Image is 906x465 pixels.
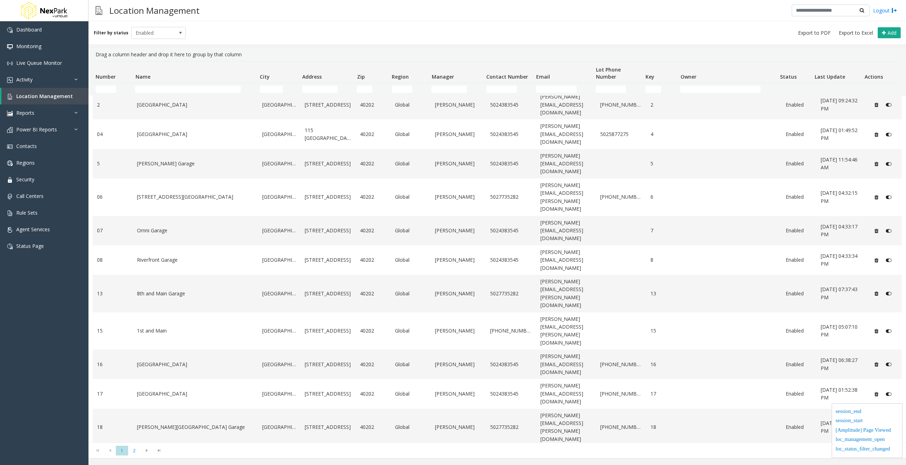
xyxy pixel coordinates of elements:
span: Go to the next page [142,448,151,453]
a: 7 [650,227,677,234]
span: Contact Number [486,73,528,80]
img: 'icon' [7,61,13,66]
a: Global [395,130,426,138]
a: Enabled [786,256,812,264]
input: Lot Phone Number Filter [596,86,626,93]
a: Global [395,227,426,234]
a: 5 [650,160,677,168]
a: [PERSON_NAME] [435,160,482,168]
button: Delete [871,288,882,299]
span: Activity [16,76,33,83]
a: 5027735282 [490,193,532,201]
h3: Location Management [106,2,203,19]
div: [Amplitude] Page Viewed [836,426,899,436]
th: Status [777,62,812,83]
a: [PERSON_NAME] [435,193,482,201]
span: Live Queue Monitor [16,59,62,66]
img: 'icon' [7,94,13,100]
span: [DATE] 01:52:38 PM [821,386,858,401]
a: [STREET_ADDRESS] [305,290,351,297]
span: Manager [432,73,454,80]
span: Regions [16,159,35,166]
a: Enabled [786,390,812,398]
a: 1st and Main [137,327,254,335]
td: Lot Phone Number Filter [593,83,643,96]
a: [GEOGRAPHIC_DATA] [262,256,296,264]
span: [DATE] 01:52:46 PM [821,420,858,434]
a: 2 [97,101,128,109]
a: [GEOGRAPHIC_DATA] [137,130,254,138]
span: Go to the last page [153,446,165,455]
a: 08 [97,256,128,264]
a: Global [395,256,426,264]
img: 'icon' [7,210,13,216]
a: [PERSON_NAME][EMAIL_ADDRESS][PERSON_NAME][DOMAIN_NAME] [540,278,592,310]
span: Security [16,176,34,183]
a: [STREET_ADDRESS] [305,227,351,234]
input: City Filter [260,86,283,93]
a: [PHONE_NUMBER] [600,390,642,398]
a: [GEOGRAPHIC_DATA] [262,290,296,297]
td: Zip Filter [354,83,389,96]
button: Delete [871,255,882,266]
button: Disable [882,129,895,140]
img: 'icon' [7,110,13,116]
a: 40202 [360,327,386,335]
span: Owner [681,73,696,80]
span: Export to PDF [798,29,831,36]
img: 'icon' [7,244,13,249]
a: Riverfront Garage [137,256,254,264]
a: [PERSON_NAME] [435,327,482,335]
a: [PERSON_NAME][EMAIL_ADDRESS][DOMAIN_NAME] [540,382,592,406]
input: Zip Filter [357,86,372,93]
span: [DATE] 04:32:15 PM [821,189,858,204]
a: [PERSON_NAME][EMAIL_ADDRESS][DOMAIN_NAME] [540,352,592,376]
a: 16 [650,361,677,368]
td: Actions Filter [861,83,896,96]
span: Reports [16,109,34,116]
a: [PERSON_NAME] [435,227,482,234]
a: [PERSON_NAME][EMAIL_ADDRESS][DOMAIN_NAME] [540,219,592,243]
span: Add [888,29,896,36]
a: Enabled [786,160,812,168]
button: Delete [871,99,882,110]
kendo-pager-info: 1 - 20 of 22 items [170,448,899,454]
a: [GEOGRAPHIC_DATA] [262,361,296,368]
img: 'icon' [7,194,13,199]
img: 'icon' [7,160,13,166]
span: Page 1 [116,446,128,455]
a: 07 [97,227,128,234]
span: Name [136,73,150,80]
a: [PERSON_NAME] Garage [137,160,254,168]
span: Rule Sets [16,209,38,216]
a: Enabled [786,327,812,335]
a: Logout [873,7,897,14]
button: Delete [871,225,882,236]
a: Global [395,390,426,398]
a: 4 [650,130,677,138]
a: [GEOGRAPHIC_DATA] [262,130,296,138]
a: 8th and Main Garage [137,290,254,297]
a: 40202 [360,256,386,264]
span: [DATE] 01:49:52 PM [821,127,858,141]
td: Key Filter [643,83,677,96]
a: [PERSON_NAME] [435,130,482,138]
span: [DATE] 04:33:34 PM [821,253,858,267]
a: 18 [650,423,677,431]
a: [STREET_ADDRESS] [305,423,351,431]
img: 'icon' [7,77,13,83]
a: Location Management [1,88,88,104]
span: Agent Services [16,226,50,233]
a: Global [395,361,426,368]
td: Contact Number Filter [483,83,533,96]
td: Region Filter [389,83,429,96]
a: 13 [97,290,128,297]
a: [DATE] 05:07:10 PM [821,323,862,339]
span: [DATE] 07:37:43 PM [821,286,858,300]
a: [PERSON_NAME] [435,423,482,431]
span: Contacts [16,143,37,149]
a: Enabled [786,101,812,109]
td: Last Update Filter [812,83,862,96]
input: Number Filter [96,86,116,93]
input: Name Filter [135,86,240,93]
